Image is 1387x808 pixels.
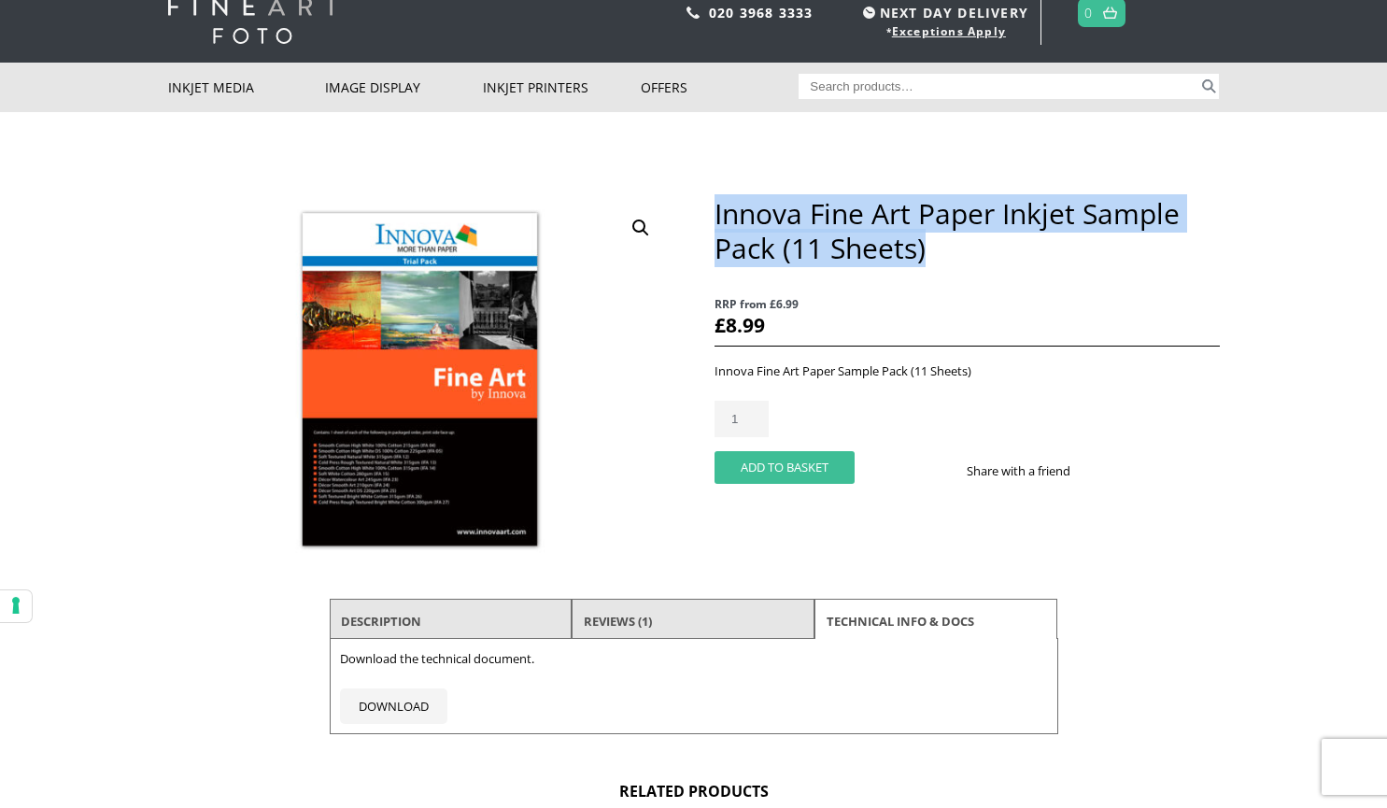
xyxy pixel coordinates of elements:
img: facebook sharing button [1093,463,1108,478]
a: View full-screen image gallery [624,211,658,245]
p: Share with a friend [967,461,1093,482]
a: Inkjet Printers [483,63,641,112]
p: Download the technical document. [340,648,1048,670]
button: Search [1198,74,1220,99]
img: time.svg [863,7,875,19]
input: Search products… [799,74,1198,99]
a: TECHNICAL INFO & DOCS [827,604,974,638]
input: Product quantity [715,401,769,437]
img: basket.svg [1103,7,1117,19]
p: Innova Fine Art Paper Sample Pack (11 Sheets) [715,361,1219,382]
span: £ [715,312,726,338]
bdi: 8.99 [715,312,765,338]
button: Add to basket [715,451,855,484]
img: email sharing button [1138,463,1153,478]
a: Image Display [325,63,483,112]
span: RRP from £6.99 [715,293,1219,315]
a: Offers [641,63,799,112]
img: phone.svg [686,7,700,19]
span: NEXT DAY DELIVERY [858,2,1028,23]
h1: Innova Fine Art Paper Inkjet Sample Pack (11 Sheets) [715,196,1219,265]
a: DOWNLOAD [340,688,447,724]
a: Exceptions Apply [892,23,1006,39]
img: twitter sharing button [1115,463,1130,478]
a: Inkjet Media [168,63,326,112]
a: Reviews (1) [584,604,652,638]
a: Description [341,604,421,638]
a: 020 3968 3333 [709,4,814,21]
